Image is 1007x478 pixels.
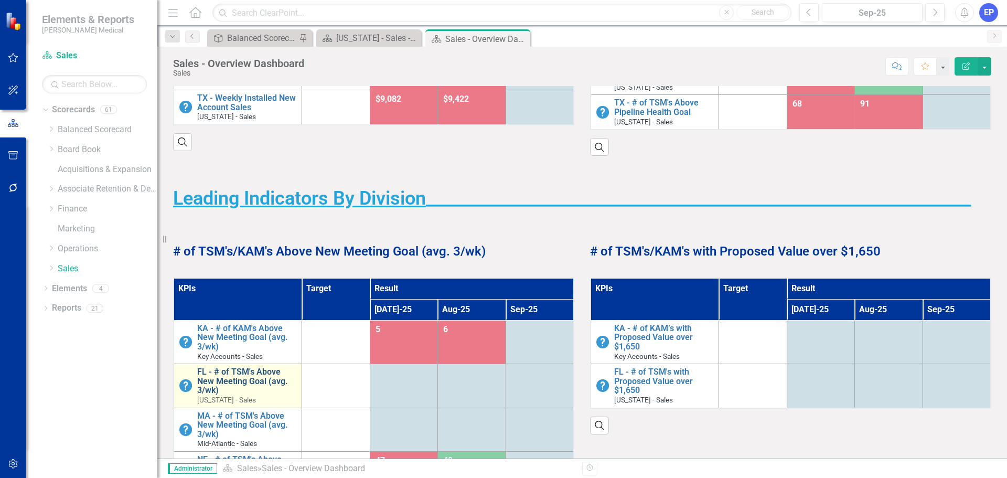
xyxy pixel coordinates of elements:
[173,187,426,209] strong: Leading Indicators By Division
[179,336,192,348] img: No Information
[58,203,157,215] a: Finance
[860,99,870,109] span: 91
[752,8,774,16] span: Search
[426,187,971,209] strong: _________________________________________________________________
[443,94,469,104] span: $9,422
[168,463,217,474] span: Administrator
[58,124,157,136] a: Balanced Scorecard
[52,283,87,295] a: Elements
[614,118,673,126] span: [US_STATE] - Sales
[173,244,486,259] strong: # of TSM's/KAM's Above New Meeting Goal (avg. 3/wk)
[445,33,528,46] div: Sales - Overview Dashboard
[58,263,157,275] a: Sales
[58,243,157,255] a: Operations
[227,31,296,45] div: Balanced Scorecard (Daily Huddle)
[319,31,419,45] a: [US_STATE] - Sales - Overview Dashboard
[222,463,574,475] div: »
[58,164,157,176] a: Acquisitions & Expansion
[58,223,157,235] a: Marketing
[614,352,680,360] span: Key Accounts - Sales
[262,463,365,473] div: Sales - Overview Dashboard
[58,183,157,195] a: Associate Retention & Development
[826,7,919,19] div: Sep-25
[596,379,609,392] img: No Information
[52,104,95,116] a: Scorecards
[979,3,998,22] button: EP
[197,112,256,121] span: [US_STATE] - Sales
[174,364,302,408] td: Double-Click to Edit Right Click for Context Menu
[179,423,192,436] img: No Information
[5,12,24,30] img: ClearPoint Strategy
[42,13,134,26] span: Elements & Reports
[591,95,719,130] td: Double-Click to Edit Right Click for Context Menu
[376,455,385,465] span: 47
[614,83,673,91] span: [US_STATE] - Sales
[100,105,117,114] div: 61
[179,101,192,113] img: No Information
[336,31,419,45] div: [US_STATE] - Sales - Overview Dashboard
[591,364,719,408] td: Double-Click to Edit Right Click for Context Menu
[174,320,302,364] td: Double-Click to Edit Right Click for Context Menu
[443,455,453,465] span: 40
[42,26,134,34] small: [PERSON_NAME] Medical
[614,367,713,395] a: FL - # of TSM's with Proposed Value over $1,650
[174,408,302,451] td: Double-Click to Edit Right Click for Context Menu
[197,439,257,448] span: Mid-Atlantic - Sales
[52,302,81,314] a: Reports
[92,284,109,293] div: 4
[614,98,713,116] a: TX - # of TSM's Above Pipeline Health Goal
[237,463,258,473] a: Sales
[87,304,103,313] div: 21
[58,144,157,156] a: Board Book
[173,58,304,69] div: Sales - Overview Dashboard
[197,324,296,352] a: KA - # of KAM's Above New Meeting Goal (avg. 3/wk)
[174,90,302,124] td: Double-Click to Edit Right Click for Context Menu
[792,99,802,109] span: 68
[376,94,401,104] span: $9,082
[210,31,296,45] a: Balanced Scorecard (Daily Huddle)
[443,324,448,334] span: 6
[376,324,380,334] span: 5
[590,244,881,259] strong: # of TSM's/KAM's with Proposed Value over $1,650
[614,324,713,352] a: KA - # of KAM’s with Proposed Value over $1,650
[42,75,147,93] input: Search Below...
[596,106,609,119] img: No Information
[736,5,789,20] button: Search
[42,50,147,62] a: Sales
[197,367,296,395] a: FL - # of TSM's Above New Meeting Goal (avg. 3/wk)
[212,4,791,22] input: Search ClearPoint...
[197,93,296,112] a: TX - Weekly Installed New Account Sales
[614,396,673,404] span: [US_STATE] - Sales
[591,320,719,364] td: Double-Click to Edit Right Click for Context Menu
[173,69,304,77] div: Sales
[197,352,263,360] span: Key Accounts - Sales
[197,411,296,439] a: MA - # of TSM's Above New Meeting Goal (avg. 3/wk)
[596,336,609,348] img: No Information
[179,379,192,392] img: No Information
[197,396,256,404] span: [US_STATE] - Sales
[822,3,923,22] button: Sep-25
